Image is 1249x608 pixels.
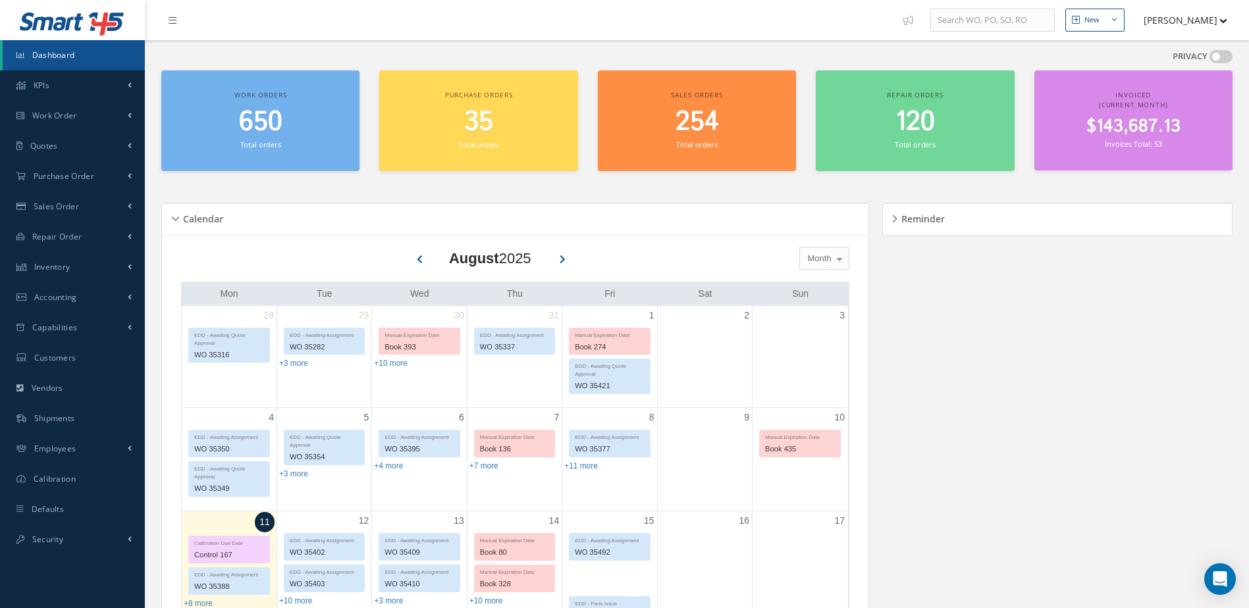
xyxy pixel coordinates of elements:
span: Dashboard [32,49,75,61]
div: EDD - Awaiting Assignment [379,565,459,576]
a: Repair orders 120 Total orders [816,70,1014,171]
a: Purchase orders 35 Total orders [379,70,577,171]
a: Dashboard [3,40,145,70]
div: Manual Expiration Date [379,328,459,340]
a: July 30, 2025 [451,306,467,325]
a: July 31, 2025 [546,306,562,325]
span: 35 [464,103,493,141]
div: WO 35337 [475,340,554,355]
a: August 9, 2025 [741,408,752,427]
span: Repair orders [887,90,943,99]
span: Vendors [32,382,63,393]
a: August 10, 2025 [832,408,847,427]
td: July 29, 2025 [277,306,371,408]
div: WO 35403 [284,576,364,592]
span: Accounting [34,291,77,303]
span: Sales orders [671,90,722,99]
span: Month [805,252,832,265]
a: August 1, 2025 [647,306,657,325]
label: PRIVACY [1173,50,1208,63]
a: Sunday [789,286,811,302]
a: Show 10 more events [279,596,313,605]
div: Manual Expiration Date [760,430,840,442]
span: Sales Order [34,201,79,212]
div: EDD - Awaiting Quote Approval [284,430,364,449]
h5: Calendar [179,209,223,225]
div: Book 80 [475,545,554,560]
div: Calibration Due Date [189,536,269,547]
a: August 4, 2025 [266,408,277,427]
a: Show 10 more events [374,359,408,368]
span: Calibration [34,473,76,484]
a: August 6, 2025 [456,408,467,427]
a: Show 4 more events [374,461,403,470]
div: EDD - Awaiting Assignment [475,328,554,340]
span: 120 [895,103,935,141]
a: August 2, 2025 [741,306,752,325]
a: Show 3 more events [279,469,308,478]
div: WO 35354 [284,449,364,465]
a: August 5, 2025 [361,408,372,427]
div: WO 35409 [379,545,459,560]
div: WO 35492 [570,545,649,560]
a: July 29, 2025 [356,306,372,325]
a: August 13, 2025 [451,511,467,530]
a: July 28, 2025 [261,306,277,325]
a: Saturday [695,286,714,302]
span: KPIs [34,80,49,91]
div: WO 35395 [379,442,459,457]
input: Search WO, PO, SO, RO [930,9,1055,32]
a: Thursday [504,286,525,302]
span: Customers [34,352,76,363]
div: Book 435 [760,442,840,457]
td: August 9, 2025 [657,407,752,511]
div: EDD - Awaiting Assignment [189,568,269,579]
div: WO 35349 [189,481,269,496]
span: 254 [676,103,719,141]
a: Sales orders 254 Total orders [598,70,796,171]
span: Defaults [32,503,64,515]
span: Employees [34,443,76,454]
a: Show 3 more events [374,596,403,605]
a: Show 11 more events [564,461,598,470]
a: August 11, 2025 [255,512,275,532]
a: Wednesday [408,286,432,302]
span: Quotes [30,140,58,151]
a: August 15, 2025 [641,511,657,530]
span: Capabilities [32,322,78,333]
div: EDD - Awaiting Assignment [189,430,269,442]
td: August 1, 2025 [562,306,657,408]
a: August 16, 2025 [736,511,752,530]
small: Total orders [240,139,281,149]
td: August 3, 2025 [753,306,847,408]
small: Total orders [895,139,936,149]
a: August 12, 2025 [356,511,372,530]
div: WO 35377 [570,442,649,457]
div: Manual Expiration Date [570,328,649,340]
div: WO 35402 [284,545,364,560]
div: Book 393 [379,340,459,355]
div: Book 136 [475,442,554,457]
div: EDD - Awaiting Assignment [284,565,364,576]
div: EDD - Awaiting Quote Approval [189,462,269,481]
td: July 28, 2025 [182,306,277,408]
div: WO 35410 [379,576,459,592]
div: New [1084,14,1100,26]
a: August 14, 2025 [546,511,562,530]
div: Manual Expiration Date [475,565,554,576]
div: EDD - Awaiting Assignment [570,430,649,442]
td: August 4, 2025 [182,407,277,511]
span: $143,687.13 [1086,114,1181,139]
div: Book 274 [570,340,649,355]
small: Total orders [676,139,717,149]
b: August [449,250,499,266]
span: 650 [239,103,282,141]
td: July 31, 2025 [467,306,562,408]
div: 2025 [449,247,531,269]
div: EDD - Awaiting Quote Approval [570,359,649,378]
div: EDD - Awaiting Quote Approval [189,328,269,347]
div: Book 328 [475,576,554,592]
div: EDD - Awaiting Assignment [379,430,459,442]
td: August 2, 2025 [657,306,752,408]
td: August 8, 2025 [562,407,657,511]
